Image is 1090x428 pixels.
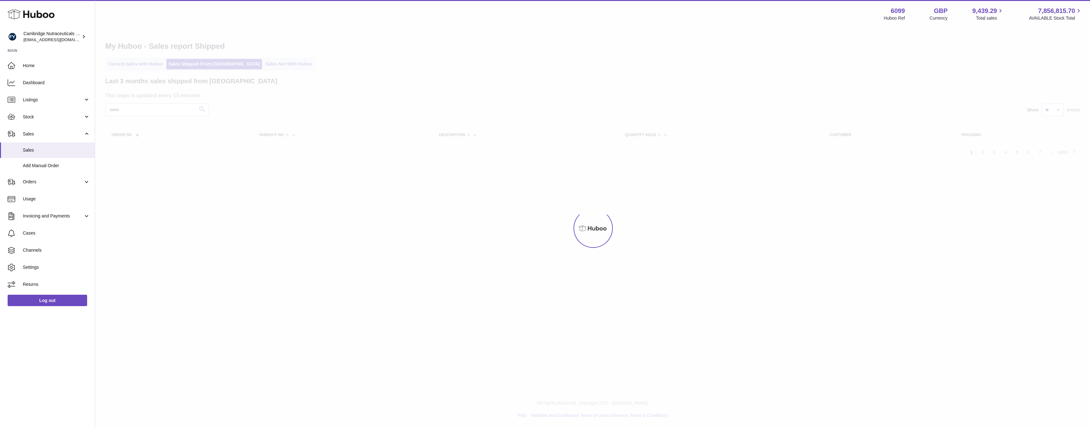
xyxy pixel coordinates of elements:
div: Huboo Ref [884,15,905,21]
span: Settings [23,264,90,270]
div: Currency [930,15,948,21]
span: 9,439.29 [972,7,997,15]
a: 9,439.29 Total sales [972,7,1004,21]
img: huboo@camnutra.com [8,32,17,41]
span: Returns [23,281,90,287]
span: Dashboard [23,80,90,86]
span: Home [23,63,90,69]
span: Cases [23,230,90,236]
span: Add Manual Order [23,163,90,169]
span: Orders [23,179,83,185]
div: Cambridge Nutraceuticals Ltd [23,31,80,43]
span: 7,856,815.70 [1038,7,1075,15]
span: Stock [23,114,83,120]
span: Sales [23,147,90,153]
span: [EMAIL_ADDRESS][DOMAIN_NAME] [23,37,93,42]
span: Listings [23,97,83,103]
span: Total sales [976,15,1004,21]
strong: 6099 [891,7,905,15]
strong: GBP [934,7,947,15]
span: Sales [23,131,83,137]
span: Channels [23,247,90,253]
span: AVAILABLE Stock Total [1029,15,1082,21]
a: 7,856,815.70 AVAILABLE Stock Total [1029,7,1082,21]
a: Log out [8,295,87,306]
span: Invoicing and Payments [23,213,83,219]
span: Usage [23,196,90,202]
